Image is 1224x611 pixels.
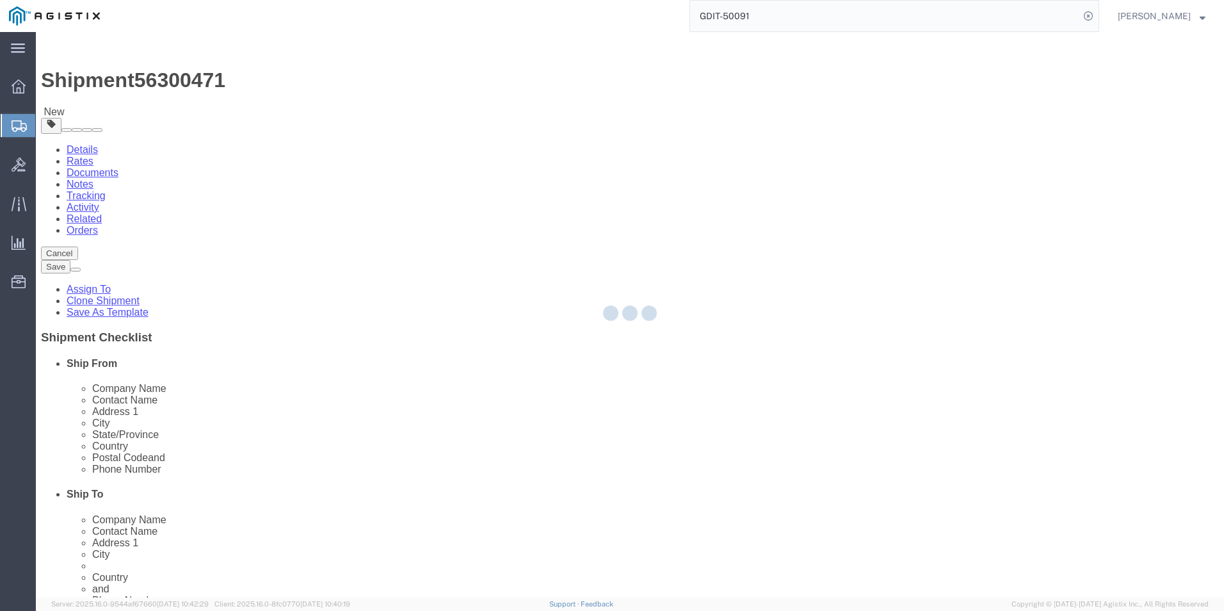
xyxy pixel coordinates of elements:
span: Client: 2025.16.0-8fc0770 [214,600,350,608]
a: Support [549,600,581,608]
span: Mitchell Mattocks [1118,9,1191,23]
a: Feedback [581,600,613,608]
img: logo [9,6,100,26]
span: [DATE] 10:42:29 [157,600,209,608]
span: Server: 2025.16.0-9544af67660 [51,600,209,608]
button: [PERSON_NAME] [1117,8,1206,24]
input: Search for shipment number, reference number [690,1,1079,31]
span: [DATE] 10:40:19 [300,600,350,608]
span: Copyright © [DATE]-[DATE] Agistix Inc., All Rights Reserved [1011,599,1209,610]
